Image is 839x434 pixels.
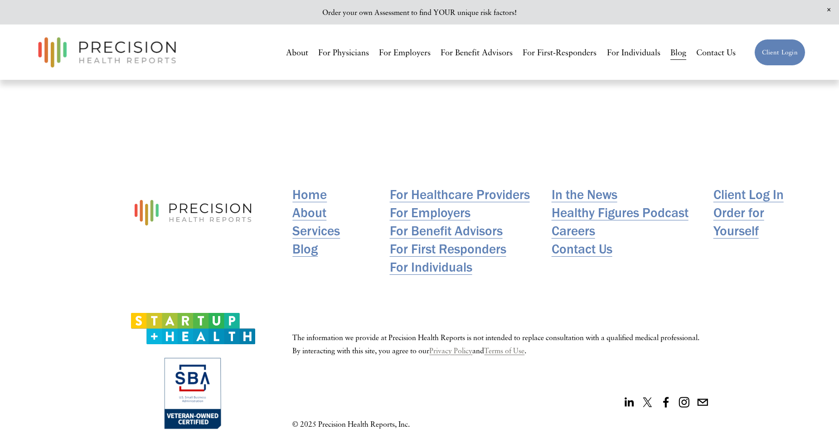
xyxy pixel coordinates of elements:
[286,44,308,60] a: About
[390,222,503,240] a: For Benefit Advisors
[679,396,690,409] a: Instagram
[292,222,340,240] a: Services
[292,204,326,222] a: About
[390,240,506,258] a: For First Responders
[429,344,472,357] a: Privacy Policy
[660,396,672,409] a: Facebook
[713,185,784,204] a: Client Log In
[696,44,736,60] a: Contact Us
[390,258,472,276] a: For Individuals
[379,44,431,60] a: For Employers
[642,396,653,409] a: X
[607,44,660,60] a: For Individuals
[713,204,805,240] a: Order for Yourself
[523,44,597,60] a: For First-Responders
[552,222,595,240] a: Careers
[318,44,369,60] a: For Physicians
[552,240,612,258] a: Contact Us
[292,185,327,204] a: Home
[552,185,617,204] a: In the News
[552,204,689,222] a: Healthy Figures Podcast
[623,396,635,409] a: linkedin-unauth
[697,396,708,409] a: support@precisionhealhreports.com
[484,344,524,357] a: Terms of Use
[441,44,513,60] a: For Benefit Advisors
[794,390,839,434] iframe: Chat Widget
[292,240,318,258] a: Blog
[390,185,530,204] a: For Healthcare Providers
[292,331,708,357] p: The information we provide at Precision Health Reports is not intended to replace consultation wi...
[390,204,470,222] a: For Employers
[670,44,686,60] a: Blog
[754,39,805,66] a: Client Login
[292,418,482,431] p: © 2025 Precision Health Reports, Inc.
[34,33,180,72] img: Precision Health Reports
